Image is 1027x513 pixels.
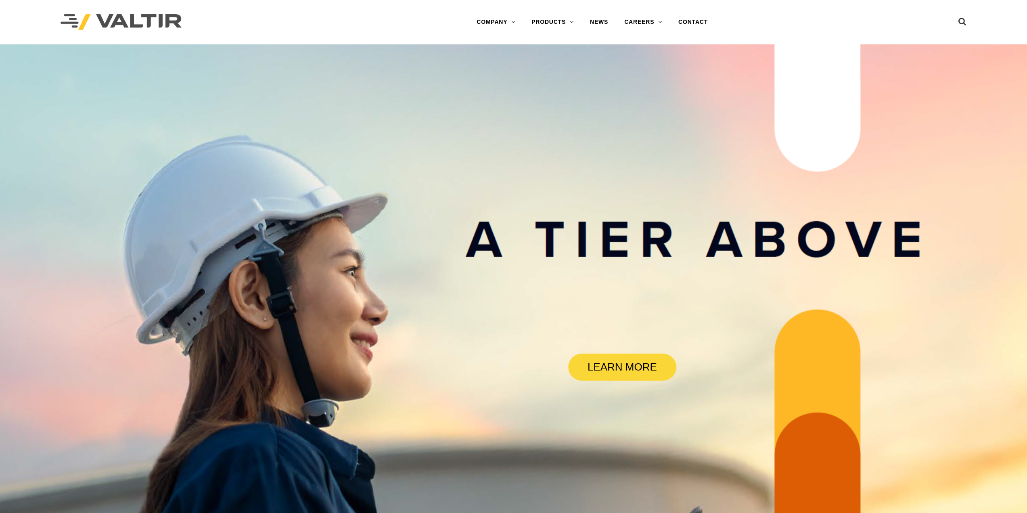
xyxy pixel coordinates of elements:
a: COMPANY [469,14,523,30]
a: CAREERS [616,14,670,30]
a: PRODUCTS [523,14,582,30]
a: CONTACT [670,14,716,30]
a: LEARN MORE [568,354,676,381]
img: Valtir [61,14,182,31]
a: NEWS [582,14,616,30]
